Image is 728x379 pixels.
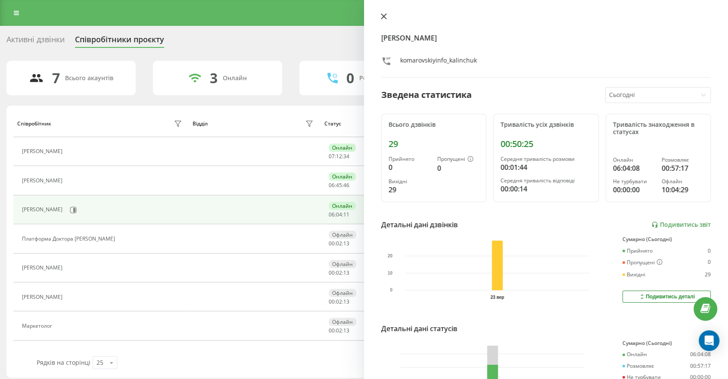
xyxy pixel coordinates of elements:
[210,70,218,86] div: 3
[400,56,477,69] div: komarovskiyinfo_kalinchuk
[22,178,65,184] div: [PERSON_NAME]
[329,270,349,276] div: : :
[501,184,591,194] div: 00:00:14
[613,185,655,195] div: 00:00:00
[690,351,711,357] div: 06:04:08
[329,269,335,276] span: 00
[22,294,65,300] div: [PERSON_NAME]
[329,144,356,152] div: Онлайн
[343,269,349,276] span: 13
[37,358,90,366] span: Рядків на сторінці
[336,327,342,334] span: 02
[343,182,349,189] span: 46
[491,295,504,300] text: 23 вер
[75,35,164,48] div: Співробітники проєкту
[622,351,647,357] div: Онлайн
[343,298,349,305] span: 13
[329,289,356,297] div: Офлайн
[22,148,65,154] div: [PERSON_NAME]
[501,121,591,128] div: Тривалість усіх дзвінків
[708,259,711,266] div: 0
[329,172,356,181] div: Онлайн
[622,272,645,278] div: Вихідні
[388,254,393,258] text: 20
[343,240,349,247] span: 13
[329,153,335,160] span: 07
[705,272,711,278] div: 29
[662,179,703,185] div: Офлайн
[329,182,349,188] div: : :
[501,162,591,172] div: 00:01:44
[52,70,60,86] div: 7
[96,358,103,367] div: 25
[324,121,341,127] div: Статус
[329,328,349,334] div: : :
[389,121,479,128] div: Всього дзвінків
[389,162,430,172] div: 0
[389,156,430,162] div: Прийнято
[699,330,719,351] div: Open Intercom Messenger
[329,241,349,247] div: : :
[437,163,479,173] div: 0
[389,185,430,195] div: 29
[329,153,349,160] div: : :
[662,163,703,173] div: 00:57:17
[329,202,356,210] div: Онлайн
[22,236,117,242] div: Платформа Доктора [PERSON_NAME]
[329,212,349,218] div: : :
[336,269,342,276] span: 02
[437,156,479,163] div: Пропущені
[6,35,65,48] div: Активні дзвінки
[336,182,342,189] span: 45
[381,88,472,101] div: Зведена статистика
[329,318,356,326] div: Офлайн
[329,260,356,268] div: Офлайн
[359,75,401,82] div: Розмовляють
[690,363,711,369] div: 00:57:17
[622,248,653,254] div: Прийнято
[388,271,393,276] text: 10
[22,323,54,329] div: Маркетолог
[346,70,354,86] div: 0
[613,121,703,136] div: Тривалість знаходження в статусах
[223,75,247,82] div: Онлайн
[622,340,711,346] div: Сумарно (Сьогодні)
[343,327,349,334] span: 13
[613,179,655,185] div: Не турбувати
[622,236,711,242] div: Сумарно (Сьогодні)
[193,121,208,127] div: Відділ
[638,293,695,300] div: Подивитись деталі
[343,153,349,160] span: 34
[22,265,65,271] div: [PERSON_NAME]
[708,248,711,254] div: 0
[329,299,349,305] div: : :
[613,157,655,163] div: Онлайн
[390,288,393,293] text: 0
[501,178,591,184] div: Середня тривалість відповіді
[343,211,349,218] span: 11
[329,182,335,189] span: 06
[336,211,342,218] span: 04
[389,179,430,185] div: Вихідні
[336,153,342,160] span: 12
[65,75,113,82] div: Всього акаунтів
[651,221,711,229] a: Подивитись звіт
[501,139,591,149] div: 00:50:25
[336,298,342,305] span: 02
[381,33,711,43] h4: [PERSON_NAME]
[17,121,51,127] div: Співробітник
[329,298,335,305] span: 00
[662,157,703,163] div: Розмовляє
[329,231,356,239] div: Офлайн
[622,363,654,369] div: Розмовляє
[389,139,479,149] div: 29
[336,240,342,247] span: 02
[622,291,711,303] button: Подивитись деталі
[501,156,591,162] div: Середня тривалість розмови
[329,240,335,247] span: 00
[329,327,335,334] span: 00
[662,185,703,195] div: 10:04:29
[22,207,65,213] div: [PERSON_NAME]
[622,259,663,266] div: Пропущені
[381,219,458,230] div: Детальні дані дзвінків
